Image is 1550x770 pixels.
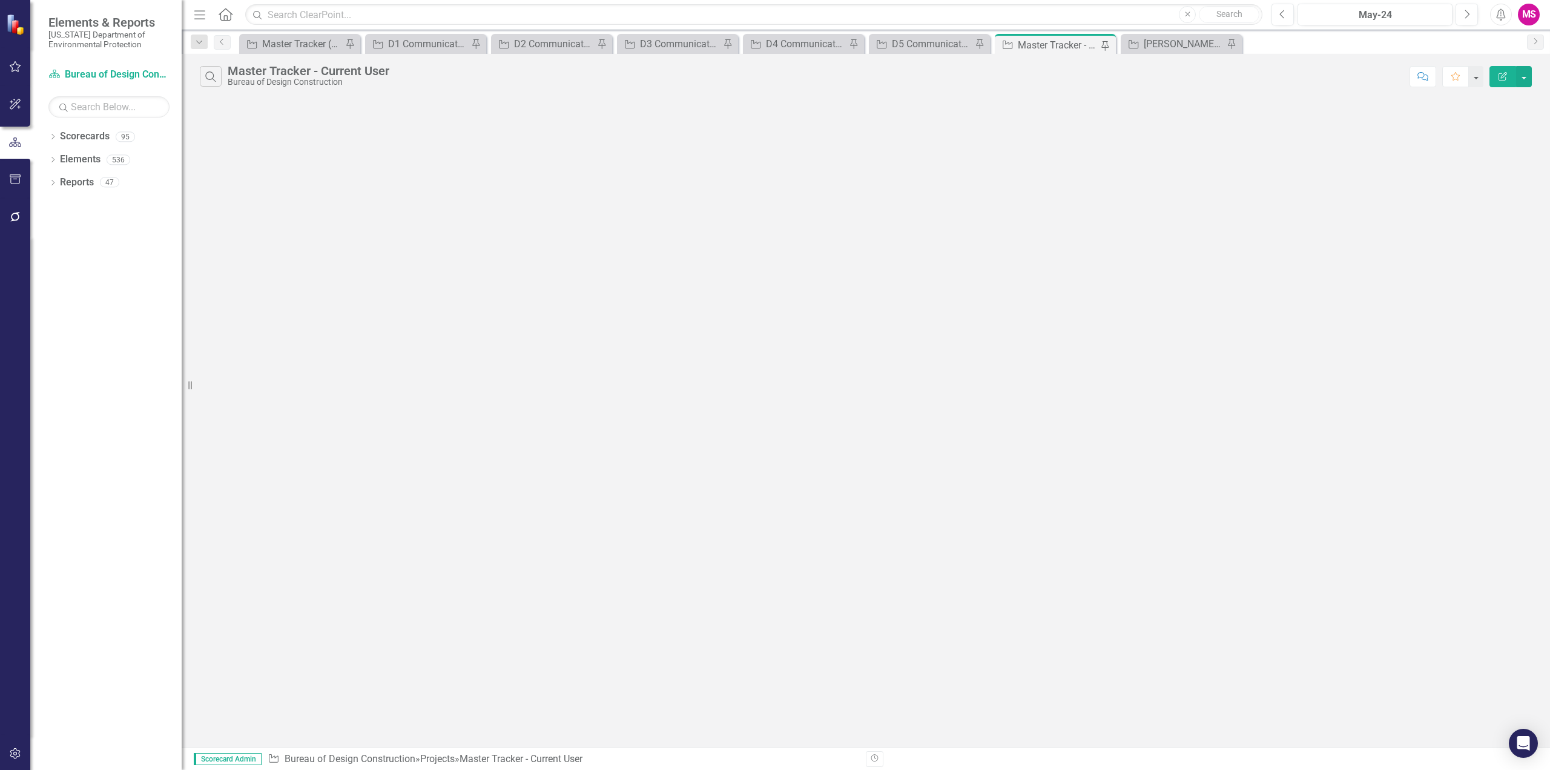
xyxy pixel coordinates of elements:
[268,752,857,766] div: » »
[1518,4,1540,25] button: MS
[245,4,1262,25] input: Search ClearPoint...
[460,753,582,765] div: Master Tracker - Current User
[285,753,415,765] a: Bureau of Design Construction
[1124,36,1224,51] a: [PERSON_NAME]'s Tracker
[1199,6,1259,23] button: Search
[1018,38,1098,53] div: Master Tracker - Current User
[640,36,720,51] div: D3 Communications Tracker
[494,36,594,51] a: D2 Communications Tracker
[388,36,468,51] div: D1 Communications Tracker
[48,96,170,118] input: Search Below...
[262,36,342,51] div: Master Tracker (External)
[48,15,170,30] span: Elements & Reports
[1216,9,1242,19] span: Search
[368,36,468,51] a: D1 Communications Tracker
[1509,729,1538,758] div: Open Intercom Messenger
[60,176,94,190] a: Reports
[228,78,389,87] div: Bureau of Design Construction
[620,36,720,51] a: D3 Communications Tracker
[420,753,455,765] a: Projects
[48,30,170,50] small: [US_STATE] Department of Environmental Protection
[1302,8,1448,22] div: May-24
[872,36,972,51] a: D5 Communications Tracker
[1298,4,1453,25] button: May-24
[116,131,135,142] div: 95
[107,154,130,165] div: 536
[48,68,170,82] a: Bureau of Design Construction
[194,753,262,765] span: Scorecard Admin
[228,64,389,78] div: Master Tracker - Current User
[60,130,110,144] a: Scorecards
[242,36,342,51] a: Master Tracker (External)
[892,36,972,51] div: D5 Communications Tracker
[60,153,101,167] a: Elements
[766,36,846,51] div: D4 Communications Tracker
[6,14,27,35] img: ClearPoint Strategy
[514,36,594,51] div: D2 Communications Tracker
[746,36,846,51] a: D4 Communications Tracker
[100,178,119,188] div: 47
[1144,36,1224,51] div: [PERSON_NAME]'s Tracker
